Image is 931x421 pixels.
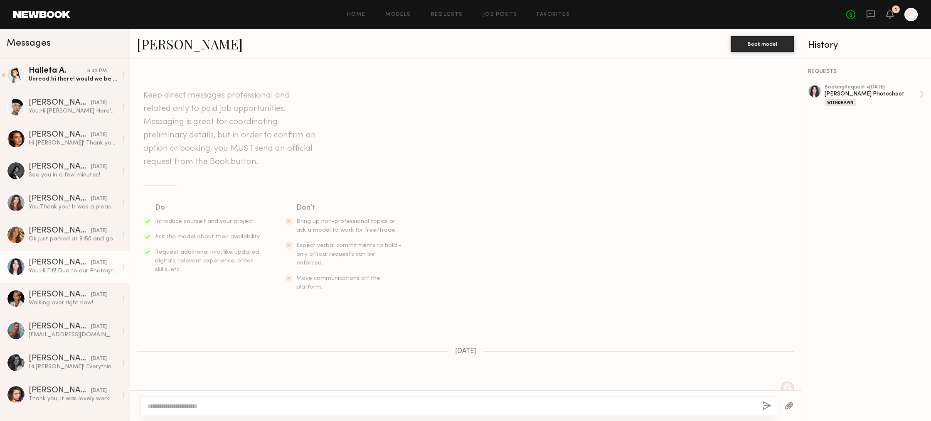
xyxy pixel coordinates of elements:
[29,299,117,307] div: Walking over right now!
[29,363,117,371] div: Hi [PERSON_NAME]! Everything looks good 😊 I don’t think I have a plain long sleeve white shirt th...
[731,36,794,52] button: Book model
[91,131,107,139] div: [DATE]
[895,7,897,12] div: 1
[483,12,517,17] a: Job Posts
[91,99,107,107] div: [DATE]
[825,90,919,98] div: [PERSON_NAME] Photoshoot
[29,131,91,139] div: [PERSON_NAME]
[904,8,918,21] a: G
[296,202,403,214] div: Don’t
[91,291,107,299] div: [DATE]
[29,323,91,331] div: [PERSON_NAME]
[825,99,856,106] div: Withdrawn
[29,235,117,243] div: Ok just parked at 9150 and going to walk over
[731,40,794,47] a: Book model
[29,331,117,339] div: [EMAIL_ADDRESS][DOMAIN_NAME]
[29,395,117,403] div: Thank you, it was lovely working together and have a great day!
[29,195,91,203] div: [PERSON_NAME]
[29,139,117,147] div: Hi [PERSON_NAME]! Thank you so much for letting me know and I hope to work with you in the future 🤍
[137,35,243,53] a: [PERSON_NAME]
[296,243,401,266] span: Expect verbal commitments to hold - only official requests can be enforced.
[91,355,107,363] div: [DATE]
[155,219,255,224] span: Introduce yourself and your project.
[29,355,91,363] div: [PERSON_NAME]
[91,387,107,395] div: [DATE]
[385,12,411,17] a: Models
[155,250,259,272] span: Request additional info, like updated digitals, relevant experience, other skills, etc.
[347,12,366,17] a: Home
[296,276,380,290] span: Move communications off the platform.
[808,41,924,50] div: History
[91,323,107,331] div: [DATE]
[29,227,91,235] div: [PERSON_NAME]
[91,259,107,267] div: [DATE]
[155,202,261,214] div: Do
[296,219,397,233] span: Bring up non-professional topics or ask a model to work for free/trade.
[91,195,107,203] div: [DATE]
[29,291,91,299] div: [PERSON_NAME]
[431,12,463,17] a: Requests
[91,163,107,171] div: [DATE]
[808,69,924,75] div: REQUESTS
[155,234,261,240] span: Ask the model about their availability.
[29,163,91,171] div: [PERSON_NAME]
[825,85,919,90] div: booking Request • [DATE]
[29,67,87,75] div: Halleta A.
[29,203,117,211] div: You: Thank you! It was a pleasure working with you as well.
[29,267,117,275] div: You: Hi Fifi! Due to our Photographer changing schedule, we will have to reschedule our shoot! I ...
[143,89,318,169] header: Keep direct messages professional and related only to paid job opportunities. Messaging is great ...
[7,39,51,48] span: Messages
[91,227,107,235] div: [DATE]
[29,387,91,395] div: [PERSON_NAME]
[825,85,924,106] a: bookingRequest •[DATE][PERSON_NAME] PhotoshootWithdrawn
[29,259,91,267] div: [PERSON_NAME]
[537,12,570,17] a: Favorites
[455,348,476,355] span: [DATE]
[29,171,117,179] div: See you in a few minutes!
[87,67,107,75] div: 5:42 PM
[29,99,91,107] div: [PERSON_NAME]
[29,107,117,115] div: You: Hi [PERSON_NAME] Here's some information for the upcoming session! 1. Hair- neat/ clean styl...
[29,75,117,83] div: Unread: hi there! would we be able to adjust the rate to $275 on account of the scope of the mark...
